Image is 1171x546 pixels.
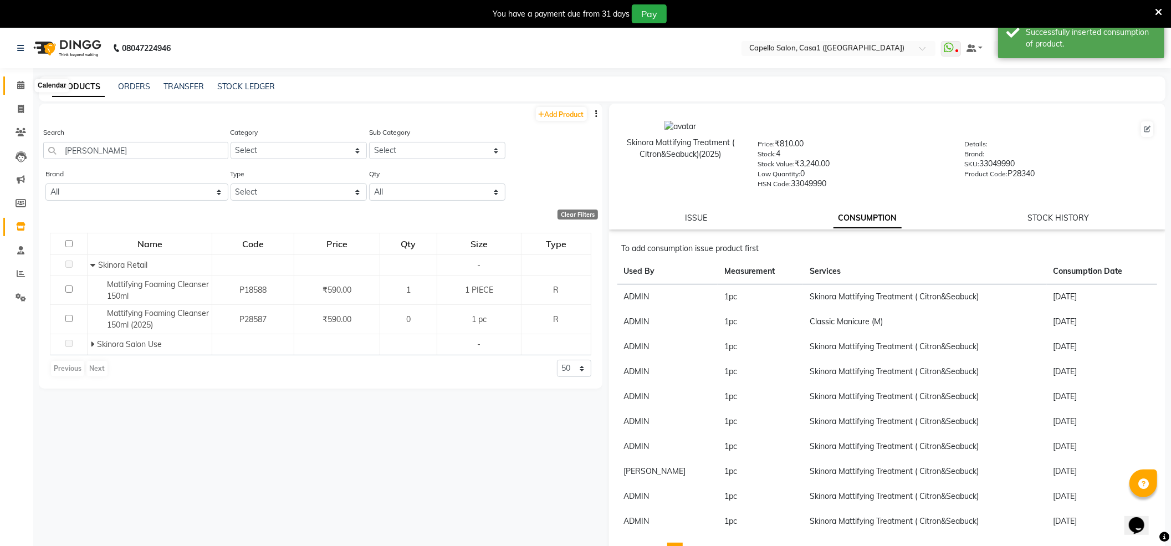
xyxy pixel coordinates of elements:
[406,285,411,295] span: 1
[964,158,1154,174] div: 33049990
[617,284,718,310] td: ADMIN
[97,339,162,349] span: Skinora Salon Use
[833,208,902,228] a: CONSUMPTION
[964,168,1154,183] div: P28340
[803,259,1047,284] th: Services
[964,169,1008,179] label: Product Code:
[98,260,147,270] span: Skinora Retail
[758,158,948,174] div: ₹3,240.00
[323,285,351,295] span: ₹590.00
[239,285,267,295] span: P18588
[758,148,948,164] div: 4
[758,139,775,149] label: Price:
[1047,484,1157,509] td: [DATE]
[729,466,737,476] span: pc
[1047,434,1157,459] td: [DATE]
[163,81,204,91] a: TRANSFER
[90,260,98,270] span: Collapse Row
[536,107,587,121] a: Add Product
[28,33,104,64] img: logo
[1047,334,1157,359] td: [DATE]
[617,334,718,359] td: ADMIN
[718,334,803,359] td: 1
[1047,409,1157,434] td: [DATE]
[803,309,1047,334] td: Classic Manicure (M)
[477,260,480,270] span: -
[632,4,667,23] button: Pay
[369,169,380,179] label: Qty
[213,234,293,254] div: Code
[729,366,737,376] span: pc
[1047,384,1157,409] td: [DATE]
[323,314,351,324] span: ₹590.00
[35,79,69,93] div: Calendar
[558,210,598,220] div: Clear Filters
[1047,284,1157,310] td: [DATE]
[217,81,275,91] a: STOCK LEDGER
[118,81,150,91] a: ORDERS
[729,516,737,526] span: pc
[729,292,737,302] span: pc
[729,317,737,326] span: pc
[803,284,1047,310] td: Skinora Mattifying Treatment ( Citron&Seabuck)
[964,149,984,159] label: Brand:
[1026,27,1156,50] div: Successfully inserted consumption of product.
[803,409,1047,434] td: Skinora Mattifying Treatment ( Citron&Seabuck)
[718,259,803,284] th: Measurement
[617,459,718,484] td: [PERSON_NAME]
[295,234,379,254] div: Price
[718,384,803,409] td: 1
[803,509,1047,534] td: Skinora Mattifying Treatment ( Citron&Seabuck)
[617,309,718,334] td: ADMIN
[964,159,979,169] label: SKU:
[107,279,209,301] span: Mattifying Foaming Cleanser 150ml
[617,434,718,459] td: ADMIN
[617,259,718,284] th: Used By
[718,309,803,334] td: 1
[617,484,718,509] td: ADMIN
[1047,509,1157,534] td: [DATE]
[1047,359,1157,384] td: [DATE]
[729,341,737,351] span: pc
[1047,259,1157,284] th: Consumption Date
[803,434,1047,459] td: Skinora Mattifying Treatment ( Citron&Seabuck)
[522,234,590,254] div: Type
[472,314,487,324] span: 1 pc
[45,169,64,179] label: Brand
[617,409,718,434] td: ADMIN
[803,384,1047,409] td: Skinora Mattifying Treatment ( Citron&Seabuck)
[617,509,718,534] td: ADMIN
[803,484,1047,509] td: Skinora Mattifying Treatment ( Citron&Seabuck)
[1027,213,1089,223] a: STOCK HISTORY
[90,339,97,349] span: Expand Row
[438,234,520,254] div: Size
[718,284,803,310] td: 1
[758,179,791,189] label: HSN Code:
[1124,502,1160,535] iframe: chat widget
[477,339,480,349] span: -
[239,314,267,324] span: P28587
[1047,309,1157,334] td: [DATE]
[122,33,171,64] b: 08047224946
[43,127,64,137] label: Search
[758,149,776,159] label: Stock:
[758,159,795,169] label: Stock Value:
[718,359,803,384] td: 1
[107,308,209,330] span: Mattifying Foaming Cleanser 150ml (2025)
[718,459,803,484] td: 1
[758,168,948,183] div: 0
[381,234,436,254] div: Qty
[617,384,718,409] td: ADMIN
[729,391,737,401] span: pc
[729,441,737,451] span: pc
[231,169,245,179] label: Type
[718,484,803,509] td: 1
[758,169,800,179] label: Low Quantity:
[465,285,493,295] span: 1 PIECE
[617,359,718,384] td: ADMIN
[43,142,228,159] input: Search by product name or code
[664,121,696,132] img: avatar
[369,127,410,137] label: Sub Category
[803,359,1047,384] td: Skinora Mattifying Treatment ( Citron&Seabuck)
[1047,459,1157,484] td: [DATE]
